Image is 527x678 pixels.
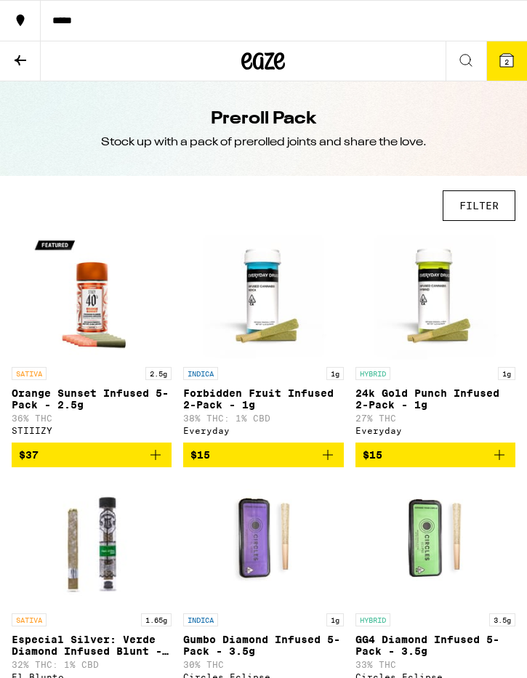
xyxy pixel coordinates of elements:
[355,634,515,657] p: GG4 Diamond Infused 5-Pack - 3.5g
[355,233,515,443] a: Open page for 24k Gold Punch Infused 2-Pack - 1g from Everyday
[489,613,515,626] p: 3.5g
[183,426,343,435] div: Everyday
[183,233,343,443] a: Open page for Forbidden Fruit Infused 2-Pack - 1g from Everyday
[355,413,515,423] p: 27% THC
[355,660,515,669] p: 33% THC
[371,233,499,360] img: Everyday - 24k Gold Punch Infused 2-Pack - 1g
[101,134,427,150] div: Stock up with a pack of prerolled joints and share the love.
[443,190,515,221] button: FILTER
[12,613,47,626] p: SATIVA
[183,660,343,669] p: 30% THC
[355,426,515,435] div: Everyday
[183,613,218,626] p: INDICA
[326,367,344,380] p: 1g
[183,443,343,467] button: Add to bag
[12,479,172,606] img: El Blunto - Especial Silver: Verde Diamond Infused Blunt - 1.65g
[12,413,172,423] p: 36% THC
[200,233,327,360] img: Everyday - Forbidden Fruit Infused 2-Pack - 1g
[12,367,47,380] p: SATIVA
[12,634,172,657] p: Especial Silver: Verde Diamond Infused Blunt - 1.65g
[183,413,343,423] p: 38% THC: 1% CBD
[498,367,515,380] p: 1g
[355,367,390,380] p: HYBRID
[190,449,210,461] span: $15
[486,41,527,81] button: 2
[355,613,390,626] p: HYBRID
[183,367,218,380] p: INDICA
[12,387,172,411] p: Orange Sunset Infused 5-Pack - 2.5g
[12,426,172,435] div: STIIIZY
[504,57,509,66] span: 2
[145,367,172,380] p: 2.5g
[28,233,156,360] img: STIIIZY - Orange Sunset Infused 5-Pack - 2.5g
[371,479,499,606] img: Circles Eclipse - GG4 Diamond Infused 5-Pack - 3.5g
[12,660,172,669] p: 32% THC: 1% CBD
[355,443,515,467] button: Add to bag
[12,233,172,443] a: Open page for Orange Sunset Infused 5-Pack - 2.5g from STIIIZY
[200,479,327,606] img: Circles Eclipse - Gumbo Diamond Infused 5-Pack - 3.5g
[211,107,316,132] h1: Preroll Pack
[355,387,515,411] p: 24k Gold Punch Infused 2-Pack - 1g
[183,387,343,411] p: Forbidden Fruit Infused 2-Pack - 1g
[19,449,39,461] span: $37
[183,634,343,657] p: Gumbo Diamond Infused 5-Pack - 3.5g
[12,443,172,467] button: Add to bag
[326,613,344,626] p: 1g
[363,449,382,461] span: $15
[141,613,172,626] p: 1.65g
